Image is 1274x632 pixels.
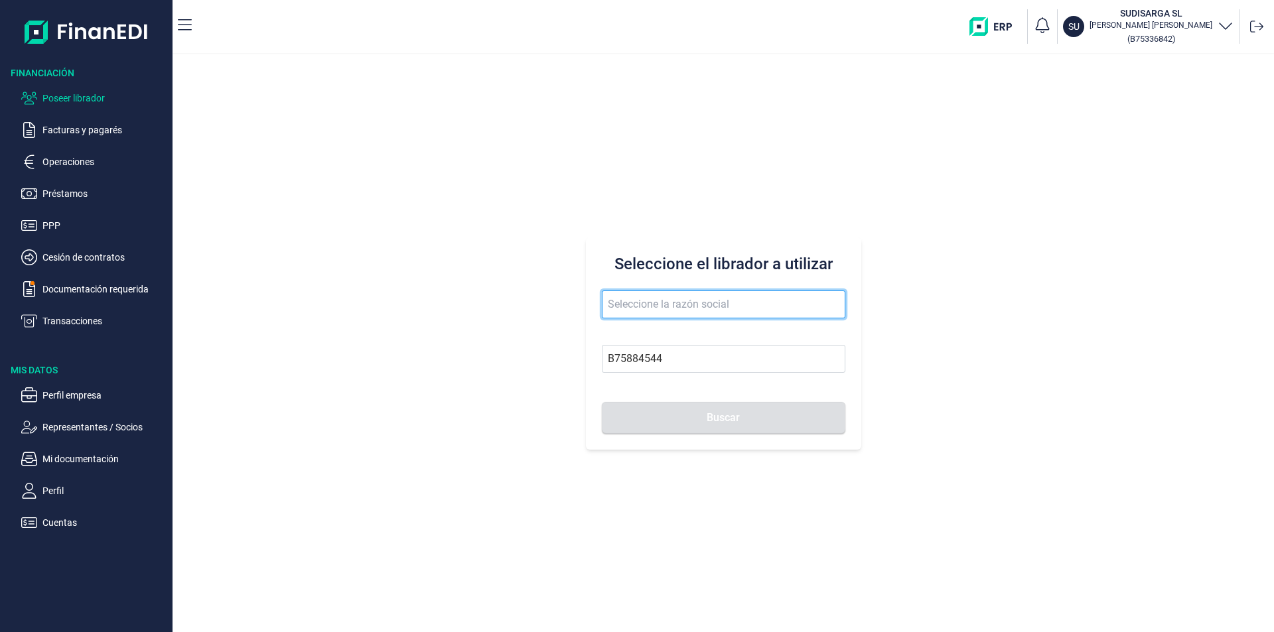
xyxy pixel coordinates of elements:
[21,186,167,202] button: Préstamos
[42,281,167,297] p: Documentación requerida
[42,313,167,329] p: Transacciones
[42,154,167,170] p: Operaciones
[1127,34,1175,44] small: Copiar cif
[1068,20,1080,33] p: SU
[21,419,167,435] button: Representantes / Socios
[42,218,167,233] p: PPP
[969,17,1022,36] img: erp
[21,281,167,297] button: Documentación requerida
[1090,20,1212,31] p: [PERSON_NAME] [PERSON_NAME]
[21,387,167,403] button: Perfil empresa
[42,451,167,467] p: Mi documentación
[21,218,167,233] button: PPP
[707,412,740,422] span: Buscar
[42,387,167,403] p: Perfil empresa
[42,515,167,531] p: Cuentas
[42,483,167,499] p: Perfil
[21,451,167,467] button: Mi documentación
[42,186,167,202] p: Préstamos
[42,122,167,138] p: Facturas y pagarés
[21,313,167,329] button: Transacciones
[1090,7,1212,20] h3: SUDISARGA SL
[21,483,167,499] button: Perfil
[21,154,167,170] button: Operaciones
[21,122,167,138] button: Facturas y pagarés
[42,90,167,106] p: Poseer librador
[21,515,167,531] button: Cuentas
[602,290,845,318] input: Seleccione la razón social
[602,253,845,275] h3: Seleccione el librador a utilizar
[25,11,149,53] img: Logo de aplicación
[1063,7,1234,46] button: SUSUDISARGA SL[PERSON_NAME] [PERSON_NAME](B75336842)
[21,249,167,265] button: Cesión de contratos
[42,419,167,435] p: Representantes / Socios
[602,402,845,434] button: Buscar
[21,90,167,106] button: Poseer librador
[602,345,845,373] input: Busque por NIF
[42,249,167,265] p: Cesión de contratos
